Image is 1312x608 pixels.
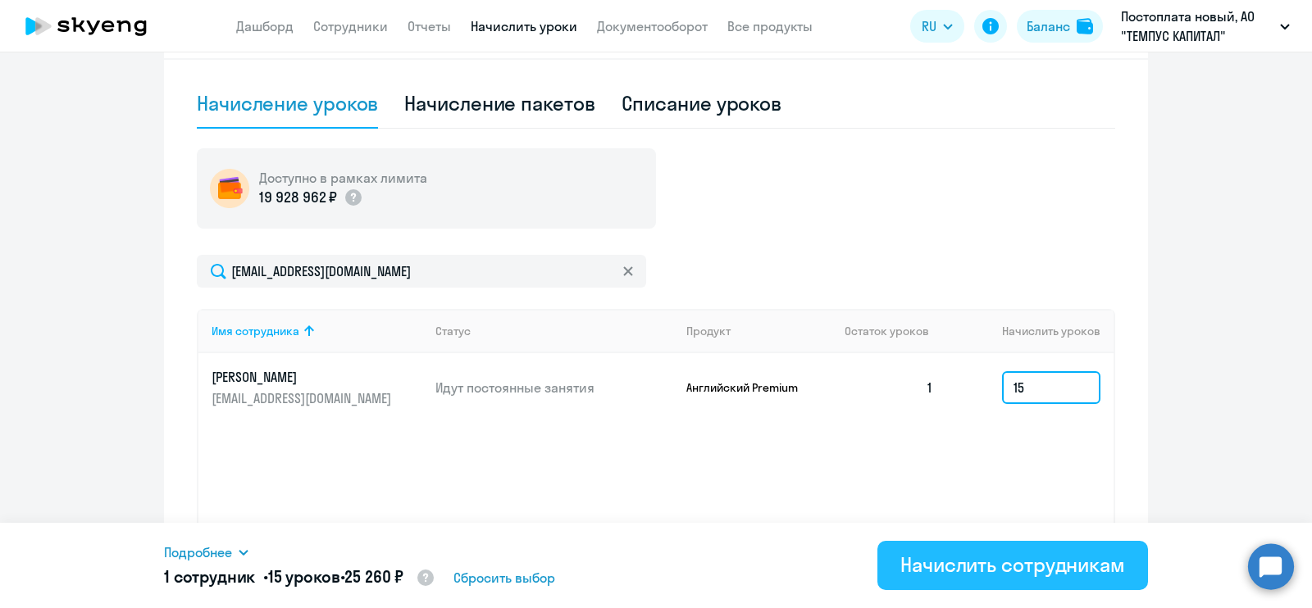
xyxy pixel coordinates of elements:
[900,551,1125,578] div: Начислить сотрудникам
[1113,7,1298,46] button: Постоплата новый, АО "ТЕМПУС КАПИТАЛ"
[408,18,451,34] a: Отчеты
[212,368,422,407] a: [PERSON_NAME][EMAIL_ADDRESS][DOMAIN_NAME]
[1017,10,1103,43] button: Балансbalance
[877,541,1148,590] button: Начислить сотрудникам
[727,18,813,34] a: Все продукты
[1077,18,1093,34] img: balance
[845,324,929,338] span: Остаток уроков
[910,10,964,43] button: RU
[268,566,340,587] span: 15 уроков
[1121,7,1273,46] p: Постоплата новый, АО "ТЕМПУС КАПИТАЛ"
[597,18,708,34] a: Документооборот
[197,90,378,116] div: Начисление уроков
[1027,16,1070,36] div: Баланс
[435,324,471,338] div: Статус
[313,18,388,34] a: Сотрудники
[453,568,555,588] span: Сбросить выбор
[259,169,427,187] h5: Доступно в рамках лимита
[922,16,936,36] span: RU
[210,169,249,208] img: wallet-circle.png
[471,18,577,34] a: Начислить уроки
[686,324,731,338] div: Продукт
[164,542,232,562] span: Подробнее
[845,324,946,338] div: Остаток уроков
[686,380,809,395] p: Английский Premium
[164,565,435,590] h5: 1 сотрудник • •
[946,309,1114,353] th: Начислить уроков
[212,389,395,407] p: [EMAIL_ADDRESS][DOMAIN_NAME]
[686,324,832,338] div: Продукт
[197,255,646,288] input: Поиск по имени, email, продукту или статусу
[435,324,673,338] div: Статус
[435,379,673,397] p: Идут постоянные занятия
[622,90,782,116] div: Списание уроков
[344,566,403,587] span: 25 260 ₽
[236,18,294,34] a: Дашборд
[831,353,946,422] td: 1
[212,324,422,338] div: Имя сотрудника
[259,187,337,208] p: 19 928 962 ₽
[212,324,299,338] div: Имя сотрудника
[404,90,594,116] div: Начисление пакетов
[212,368,395,386] p: [PERSON_NAME]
